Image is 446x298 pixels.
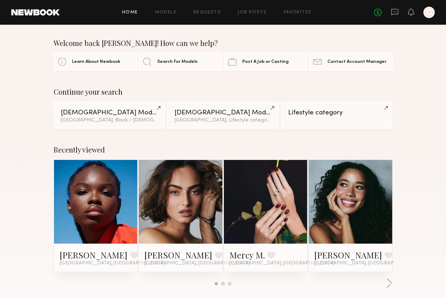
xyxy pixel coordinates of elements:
span: Post A Job or Casting [242,60,289,64]
span: [GEOGRAPHIC_DATA], [GEOGRAPHIC_DATA] [230,261,335,266]
a: Home [122,10,138,15]
a: Lifestyle category [281,102,393,129]
div: [DEMOGRAPHIC_DATA] Models [61,109,158,116]
div: [GEOGRAPHIC_DATA], Black / [DEMOGRAPHIC_DATA] [61,118,158,123]
div: Welcome back [PERSON_NAME]! How can we help? [54,39,393,47]
a: Search For Models [139,53,222,71]
span: Search For Models [157,60,198,64]
a: C [423,7,435,18]
a: [DEMOGRAPHIC_DATA] Models[GEOGRAPHIC_DATA], Black / [DEMOGRAPHIC_DATA] [54,102,165,129]
span: Contact Account Manager [327,60,386,64]
a: [PERSON_NAME] [314,249,382,261]
div: [DEMOGRAPHIC_DATA] Models [174,109,272,116]
a: Job Posts [238,10,267,15]
div: Lifestyle category [288,109,386,116]
a: Learn About Newbook [54,53,137,71]
span: [GEOGRAPHIC_DATA], [GEOGRAPHIC_DATA] [144,261,250,266]
a: Requests [194,10,221,15]
a: Mercy M. [230,249,265,261]
span: [GEOGRAPHIC_DATA], [GEOGRAPHIC_DATA] [314,261,420,266]
a: [PERSON_NAME] [144,249,212,261]
div: [GEOGRAPHIC_DATA], Lifestyle category [174,118,272,123]
span: & 1 other filter [272,118,302,123]
div: Recently viewed [54,145,393,154]
span: Learn About Newbook [72,60,120,64]
span: [GEOGRAPHIC_DATA], [GEOGRAPHIC_DATA] [60,261,165,266]
a: [DEMOGRAPHIC_DATA] Models[GEOGRAPHIC_DATA], Lifestyle category&1other filter [167,102,279,129]
div: Continue your search [54,88,393,96]
a: Favorites [284,10,312,15]
a: [PERSON_NAME] [60,249,127,261]
a: Post A Job or Casting [224,53,307,71]
a: Contact Account Manager [309,53,392,71]
a: Models [155,10,177,15]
